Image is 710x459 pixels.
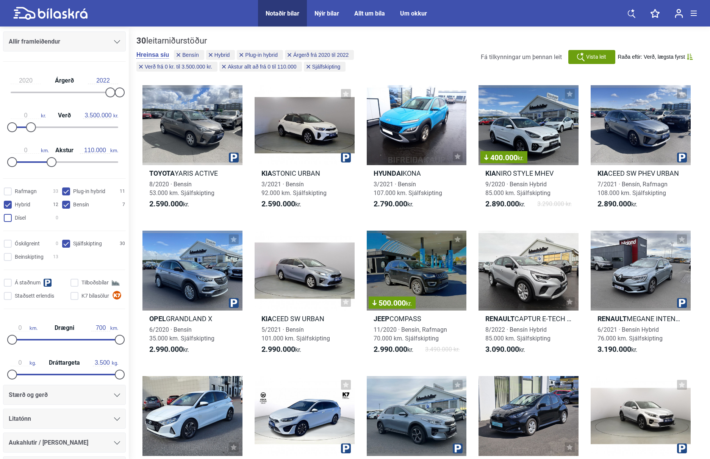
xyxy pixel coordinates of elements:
span: Drægni [53,325,76,331]
b: Opel [149,315,166,323]
img: parking.png [677,298,687,308]
span: Sjálfskipting [312,64,341,69]
button: Sjálfskipting [304,62,346,72]
h2: COMPASS [367,314,467,323]
span: 13 [53,253,58,261]
span: Á staðnum [15,279,41,287]
span: Akstur [53,147,75,153]
a: RenaultCAPTUR E-TECH PLUG-IN HYBRID8/2022 · Bensín Hybrid85.000 km. Sjálfskipting3.090.000kr. [479,231,579,361]
h2: NIRO STYLE MHEV [479,169,579,178]
b: Jeep [374,315,389,323]
span: Allir framleiðendur [9,36,60,47]
span: km. [11,147,49,154]
span: Vista leit [586,53,606,61]
button: Akstur allt að frá 0 til 110.000 [219,62,302,72]
span: 7/2021 · Bensín, Rafmagn 108.000 km. Sjálfskipting [597,181,668,197]
span: 3.290.000 kr. [537,200,572,209]
span: kr. [597,200,637,209]
span: Staðsett erlendis [15,292,54,300]
img: parking.png [453,443,463,453]
span: 11/2020 · Bensín, Rafmagn 70.000 km. Sjálfskipting [374,326,447,342]
span: kg. [93,359,118,366]
h2: STONIC URBAN [255,169,355,178]
span: 3.490.000 kr. [425,345,460,354]
b: Renault [597,315,627,323]
img: user-login.svg [675,9,683,18]
img: parking.png [341,443,351,453]
b: Toyota [149,169,175,177]
b: Kia [597,169,608,177]
b: Kia [261,315,272,323]
a: Nýir bílar [314,10,339,17]
span: 6/2021 · Bensín Hybrid 76.000 km. Sjálfskipting [597,326,663,342]
span: kr. [374,200,413,209]
span: Dráttargeta [47,360,82,366]
img: parking.png [229,298,239,308]
b: 2.790.000 [374,199,407,208]
span: kr. [149,200,189,209]
a: HyundaiKONA3/2021 · Bensín107.000 km. Sjálfskipting2.790.000kr. [367,85,467,215]
span: kr. [374,345,413,354]
b: 2.890.000 [485,199,519,208]
span: Plug-in hybrid [245,52,278,58]
span: 12 [53,201,58,209]
b: 2.990.000 [374,345,407,354]
b: 2.590.000 [261,199,295,208]
button: Hybrid [206,50,235,60]
button: Verð frá 0 kr. til 3.500.000 kr. [136,62,217,72]
span: 0 [56,240,58,248]
img: parking.png [677,153,687,162]
b: 3.190.000 [597,345,631,354]
span: km. [11,325,38,331]
span: Dísel [15,214,26,222]
span: 8/2020 · Bensín 53.000 km. Sjálfskipting [149,181,214,197]
img: parking.png [677,443,687,453]
b: Kia [261,169,272,177]
span: Litatónn [9,414,31,424]
span: 30 [120,240,125,248]
span: 8/2022 · Bensín Hybrid 85.000 km. Sjálfskipting [485,326,550,342]
a: 500.000kr.JeepCOMPASS11/2020 · Bensín, Rafmagn70.000 km. Sjálfskipting2.990.000kr.3.490.000 kr. [367,231,467,361]
span: kr. [485,200,525,209]
a: KiaCEED SW URBAN5/2021 · Bensín101.000 km. Sjálfskipting2.990.000kr. [255,231,355,361]
button: Hreinsa síu [136,51,169,59]
span: kr. [406,300,412,307]
span: Verð [56,112,73,119]
span: Verð frá 0 kr. til 3.500.000 kr. [145,64,212,69]
a: Notaðir bílar [266,10,299,17]
span: kr. [261,345,301,354]
a: 400.000kr.KiaNIRO STYLE MHEV9/2020 · Bensín Hybrid85.000 km. Sjálfskipting2.890.000kr.3.290.000 kr. [479,85,579,215]
h2: KONA [367,169,467,178]
span: 7 [122,201,125,209]
span: Raða eftir: Verð, lægsta fyrst [618,54,685,60]
h2: CAPTUR E-TECH PLUG-IN HYBRID [479,314,579,323]
img: parking.png [341,153,351,162]
span: Stærð og gerð [9,390,48,400]
h2: CEED SW PHEV URBAN [591,169,691,178]
span: 500.000 [372,299,412,307]
span: Árgerð [53,78,76,84]
a: Um okkur [400,10,427,17]
a: RenaultMEGANE INTENS PHEV6/2021 · Bensín Hybrid76.000 km. Sjálfskipting3.190.000kr. [591,231,691,361]
span: kr. [149,345,189,354]
span: kr. [485,345,525,354]
button: Árgerð frá 2020 til 2022 [285,50,354,60]
div: leitarniðurstöður [136,36,415,46]
b: Hyundai [374,169,403,177]
button: Raða eftir: Verð, lægsta fyrst [618,54,693,60]
span: 5/2021 · Bensín 101.000 km. Sjálfskipting [261,326,330,342]
button: Bensín [174,50,204,60]
a: Allt um bíla [354,10,385,17]
span: kg. [11,359,36,366]
span: kr. [11,112,46,119]
span: 3/2021 · Bensín 107.000 km. Sjálfskipting [374,181,442,197]
span: Fá tilkynningar um þennan leit [481,53,562,61]
b: 2.890.000 [597,199,631,208]
a: ToyotaYARIS ACTIVE8/2020 · Bensín53.000 km. Sjálfskipting2.590.000kr. [142,85,242,215]
span: Akstur allt að frá 0 til 110.000 [228,64,296,69]
h2: MEGANE INTENS PHEV [591,314,691,323]
span: Hybrid [214,52,230,58]
span: kr. [261,200,301,209]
